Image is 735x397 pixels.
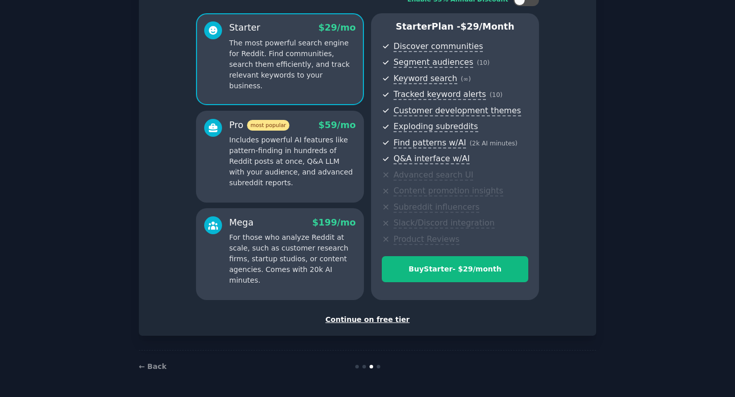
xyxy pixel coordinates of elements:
[382,264,528,275] div: Buy Starter - $ 29 /month
[460,21,514,32] span: $ 29 /month
[394,234,459,245] span: Product Reviews
[394,218,495,229] span: Slack/Discord integration
[150,314,585,325] div: Continue on free tier
[394,154,470,164] span: Q&A interface w/AI
[139,362,166,370] a: ← Back
[229,119,289,132] div: Pro
[394,89,486,100] span: Tracked keyword alerts
[394,138,466,148] span: Find patterns w/AI
[382,256,528,282] button: BuyStarter- $29/month
[394,170,473,181] span: Advanced search UI
[394,121,478,132] span: Exploding subreddits
[394,202,479,213] span: Subreddit influencers
[318,22,356,33] span: $ 29 /mo
[229,232,356,286] p: For those who analyze Reddit at scale, such as customer research firms, startup studios, or conte...
[312,217,356,228] span: $ 199 /mo
[229,135,356,188] p: Includes powerful AI features like pattern-finding in hundreds of Reddit posts at once, Q&A LLM w...
[247,120,290,131] span: most popular
[394,41,483,52] span: Discover communities
[229,21,260,34] div: Starter
[461,76,471,83] span: ( ∞ )
[394,186,503,196] span: Content promotion insights
[394,106,521,116] span: Customer development themes
[394,73,457,84] span: Keyword search
[489,91,502,98] span: ( 10 )
[382,20,528,33] p: Starter Plan -
[477,59,489,66] span: ( 10 )
[470,140,518,147] span: ( 2k AI minutes )
[318,120,356,130] span: $ 59 /mo
[229,216,254,229] div: Mega
[394,57,473,68] span: Segment audiences
[229,38,356,91] p: The most powerful search engine for Reddit. Find communities, search them efficiently, and track ...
